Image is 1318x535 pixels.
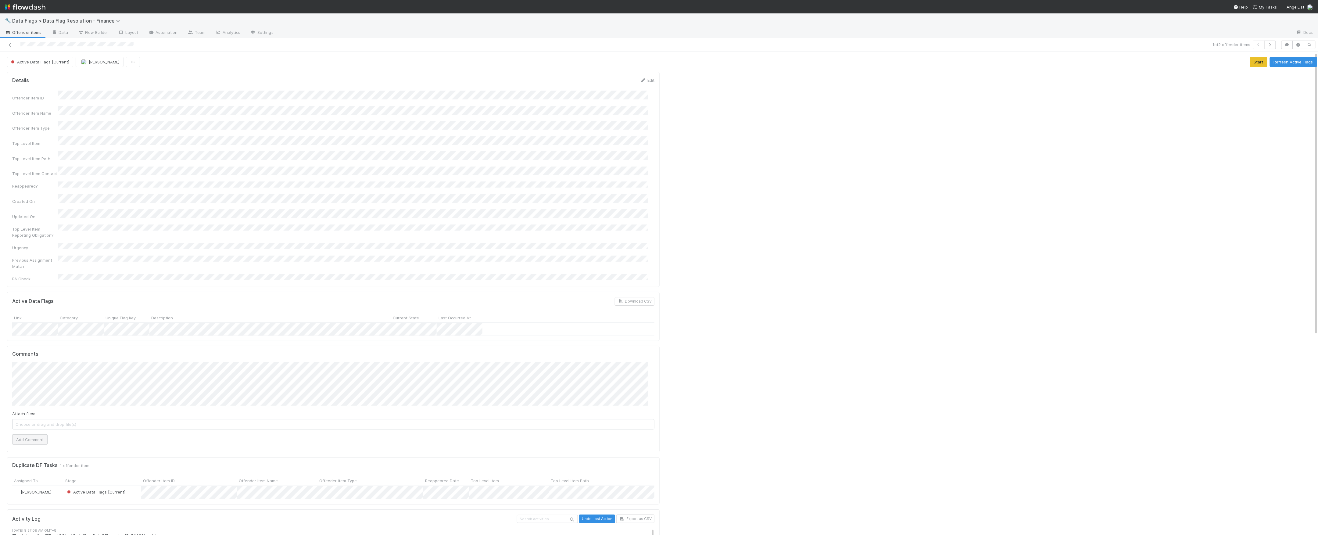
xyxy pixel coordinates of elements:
[12,77,29,84] h5: Details
[58,313,104,322] div: Category
[1234,4,1248,10] div: Help
[12,276,58,282] div: PA Check
[579,515,615,523] button: Undo Last Action
[10,59,69,64] span: Active Data Flags [Current]
[1307,4,1313,10] img: avatar_b6a6ccf4-6160-40f7-90da-56c3221167ae.png
[12,245,58,251] div: Urgency
[12,257,58,269] div: Previous Assignment Match
[12,313,58,322] div: Link
[12,411,35,417] label: Attach files:
[12,198,58,204] div: Created On
[640,78,654,83] a: Edit
[12,462,58,469] h5: Duplicate DF Tasks
[12,140,58,146] div: Top Level Item
[15,489,52,495] div: [PERSON_NAME]
[5,2,45,12] img: logo-inverted-e16ddd16eac7371096b0.svg
[66,490,125,494] span: Active Data Flags [Current]
[89,59,120,64] span: [PERSON_NAME]
[5,18,11,23] span: 🔧
[391,313,437,322] div: Current State
[73,28,113,38] a: Flow Builder
[12,156,58,162] div: Top Level Item Path
[210,28,245,38] a: Analytics
[12,183,58,189] div: Reappeared?
[12,214,58,220] div: Updated On
[437,313,482,322] div: Last Occurred At
[319,478,357,484] span: Offender Item Type
[113,28,143,38] a: Layout
[615,297,654,306] button: Download CSV
[12,226,58,238] div: Top Level Item Reporting Obligation?
[1270,57,1317,67] button: Refresh Active Flags
[12,516,516,522] h5: Activity Log
[46,28,73,38] a: Data
[12,351,654,357] h5: Comments
[616,515,654,523] button: Export as CSV
[1287,5,1305,9] span: AngelList
[12,125,58,131] div: Offender Item Type
[104,313,149,322] div: Unique Flag Key
[7,57,73,67] button: Active Data Flags [Current]
[1213,41,1251,48] span: 1 of 2 offender items
[15,490,20,494] img: avatar_b6a6ccf4-6160-40f7-90da-56c3221167ae.png
[425,478,459,484] span: Reappeared Date
[1250,57,1267,67] button: Start
[14,478,38,484] span: Assigned To
[78,29,108,35] span: Flow Builder
[143,478,175,484] span: Offender Item ID
[12,18,123,24] span: Data Flags > Data Flag Resolution - Finance
[551,478,589,484] span: Top Level Item Path
[5,29,41,35] span: Offender items
[143,28,183,38] a: Automation
[12,171,58,177] div: Top Level Item Contact
[65,478,77,484] span: Stage
[13,419,654,429] span: Choose or drag and drop file(s)
[12,110,58,116] div: Offender Item Name
[239,478,278,484] span: Offender Item Name
[66,489,125,495] div: Active Data Flags [Current]
[183,28,210,38] a: Team
[1253,5,1277,9] span: My Tasks
[81,59,87,65] img: avatar_b6a6ccf4-6160-40f7-90da-56c3221167ae.png
[471,478,499,484] span: Top Level Item
[245,28,278,38] a: Settings
[21,490,52,494] span: [PERSON_NAME]
[1253,4,1277,10] a: My Tasks
[1291,28,1318,38] a: Docs
[12,434,48,445] button: Add Comment
[12,298,54,304] h5: Active Data Flags
[149,313,391,322] div: Description
[517,515,578,523] input: Search activities...
[60,462,89,469] span: 1 offender item
[12,528,661,533] div: [DATE] 9:37:08 AM GMT+8
[12,95,58,101] div: Offender Item ID
[76,57,124,67] button: [PERSON_NAME]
